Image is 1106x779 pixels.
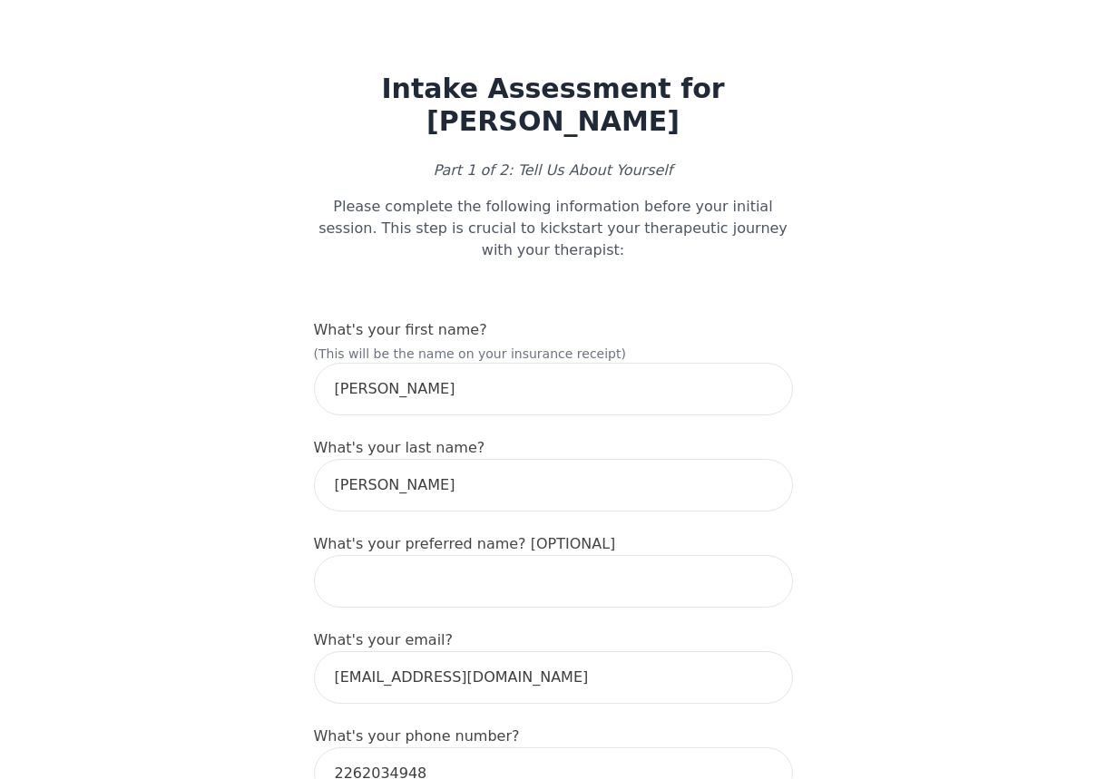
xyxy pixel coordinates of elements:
p: Part 1 of 2: Tell Us About Yourself [314,160,793,181]
p: (This will be the name on your insurance receipt) [314,345,793,363]
label: What's your phone number? [314,727,520,745]
label: What's your preferred name? [OPTIONAL] [314,535,616,552]
h1: Intake Assessment for [PERSON_NAME] [314,73,793,138]
p: Please complete the following information before your initial session. This step is crucial to ki... [314,196,793,261]
label: What's your last name? [314,439,485,456]
label: What's your email? [314,631,454,648]
label: What's your first name? [314,321,487,338]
